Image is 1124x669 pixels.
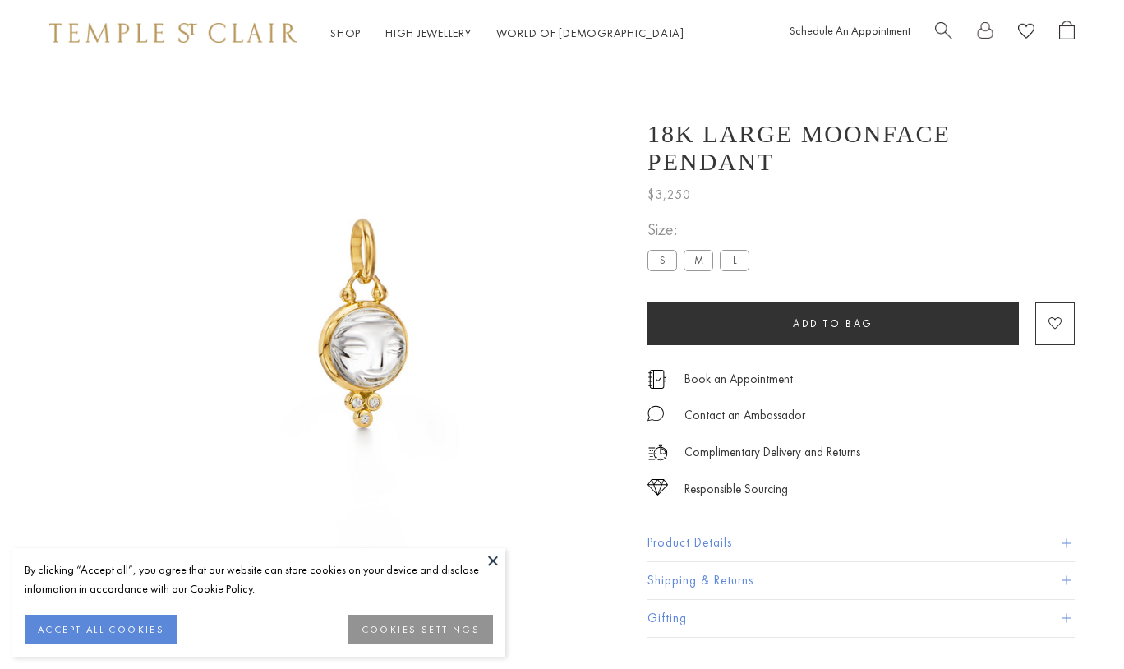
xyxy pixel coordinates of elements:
[647,562,1075,599] button: Shipping & Returns
[1018,21,1034,46] a: View Wishlist
[684,250,713,270] label: M
[793,316,873,330] span: Add to bag
[496,25,684,40] a: World of [DEMOGRAPHIC_DATA]World of [DEMOGRAPHIC_DATA]
[348,615,493,644] button: COOKIES SETTINGS
[720,250,749,270] label: L
[647,216,756,243] span: Size:
[25,561,493,598] div: By clicking “Accept all”, you agree that our website can store cookies on your device and disclos...
[647,370,667,389] img: icon_appointment.svg
[647,524,1075,561] button: Product Details
[330,25,361,40] a: ShopShop
[684,479,788,500] div: Responsible Sourcing
[385,25,472,40] a: High JewelleryHigh Jewellery
[1059,21,1075,46] a: Open Shopping Bag
[1042,592,1108,653] iframe: Gorgias live chat messenger
[790,23,910,38] a: Schedule An Appointment
[684,370,793,388] a: Book an Appointment
[49,23,297,43] img: Temple St. Clair
[647,184,691,205] span: $3,250
[647,250,677,270] label: S
[647,600,1075,637] button: Gifting
[647,442,668,463] img: icon_delivery.svg
[684,442,860,463] p: Complimentary Delivery and Returns
[107,66,623,582] img: P71852-CRMNFC10
[647,120,1075,176] h1: 18K Large Moonface Pendant
[330,23,684,44] nav: Main navigation
[25,615,177,644] button: ACCEPT ALL COOKIES
[647,479,668,496] img: icon_sourcing.svg
[647,405,664,422] img: MessageIcon-01_2.svg
[684,405,805,426] div: Contact an Ambassador
[647,302,1019,345] button: Add to bag
[935,21,952,46] a: Search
